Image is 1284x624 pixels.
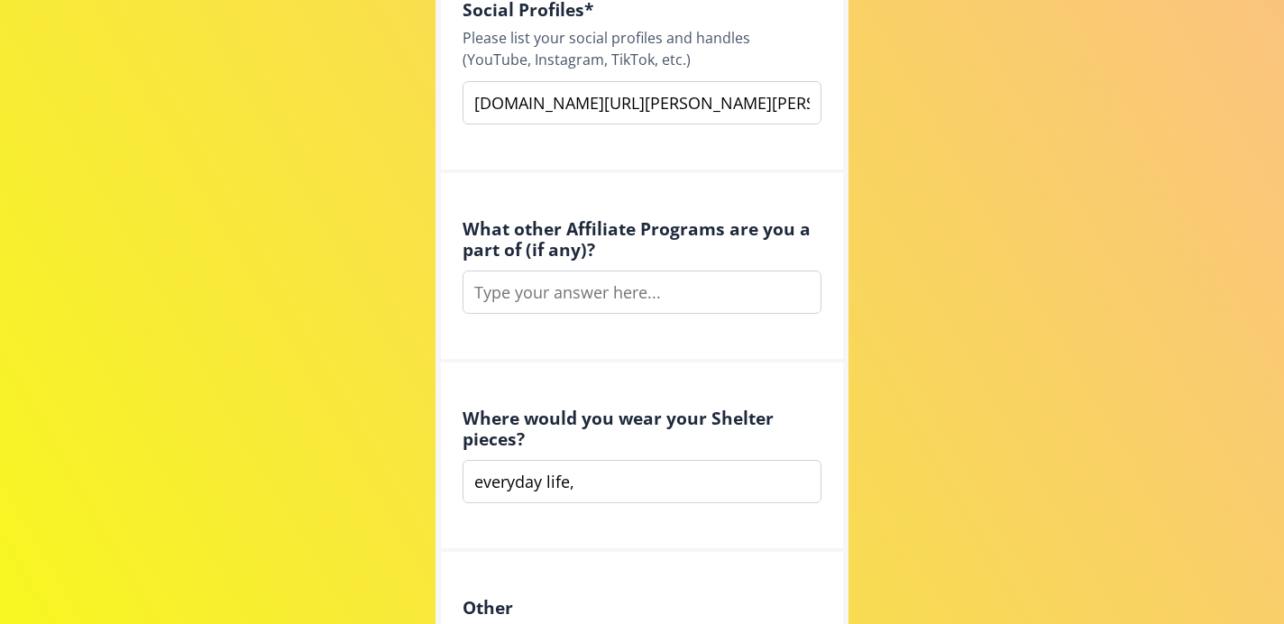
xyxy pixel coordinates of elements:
input: Type your answer here... [463,460,821,503]
input: Type your answer here... [463,81,821,124]
h4: Other [463,597,821,618]
h4: Where would you wear your Shelter pieces? [463,408,821,449]
h4: What other Affiliate Programs are you a part of (if any)? [463,218,821,260]
input: Type your answer here... [463,271,821,314]
div: Please list your social profiles and handles (YouTube, Instagram, TikTok, etc.) [463,27,821,70]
